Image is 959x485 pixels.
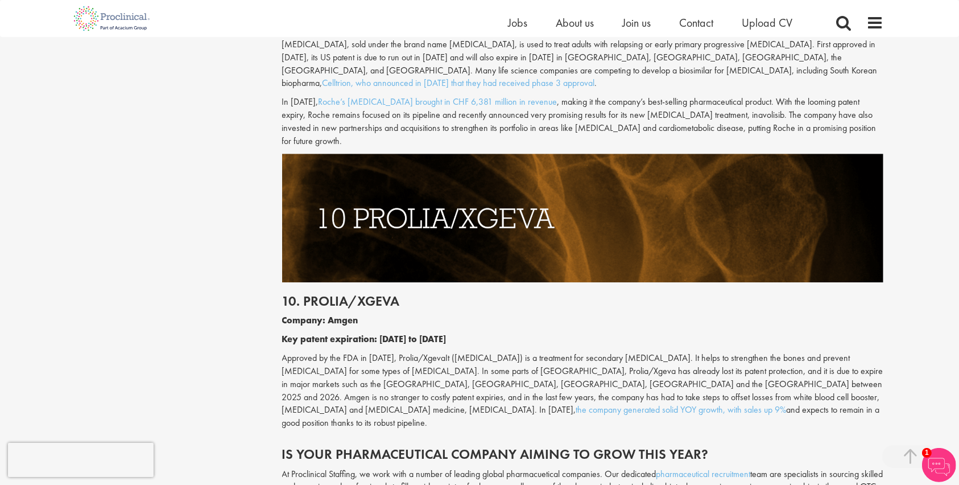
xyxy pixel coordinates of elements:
a: Roche’s [MEDICAL_DATA] brought in CHF 6,381 million in revenue [319,96,557,108]
iframe: reCAPTCHA [8,443,154,477]
p: [MEDICAL_DATA], sold under the brand name [MEDICAL_DATA], is used to treat adults with relapsing ... [282,38,884,90]
span: 1 [922,448,932,458]
a: About us [556,15,594,30]
p: Approved by the FDA in [DATE], Prolia/XgevaIt ([MEDICAL_DATA]) is a treatment for secondary [MEDI... [282,352,884,430]
a: the company generated solid YOY growth, with sales up 9% [576,404,787,416]
b: Key patent expiration: [DATE] to [DATE] [282,333,447,345]
p: In [DATE], , making it the company’s best-selling pharmaceutical product. With the looming patent... [282,96,884,147]
img: Drugs with patents due to expire Prolia/Xgeva [282,154,884,282]
h2: IS YOUR PHARMACEUTICAL COMPANY AIMING TO GROW THIS YEAR? [282,447,884,462]
img: Chatbot [922,448,956,482]
b: Company: Amgen [282,314,358,326]
a: Join us [622,15,651,30]
a: Upload CV [742,15,792,30]
h2: 10. Prolia/Xgeva [282,294,884,309]
a: Contact [679,15,713,30]
a: pharmaceutical recruitment [656,468,751,480]
a: Celltrion, who announced in [DATE] that they had received phase 3 approval [323,77,595,89]
a: Jobs [508,15,527,30]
